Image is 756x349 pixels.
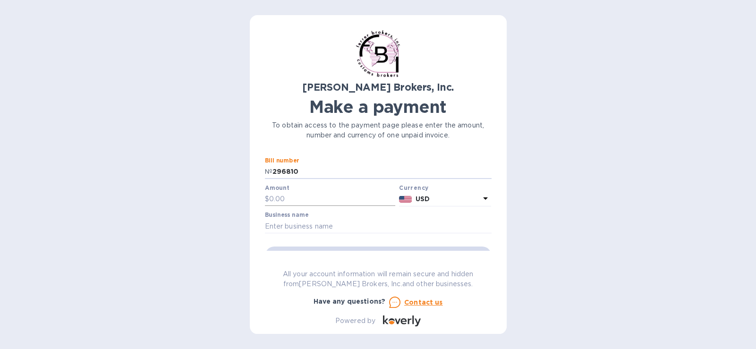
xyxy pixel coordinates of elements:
p: To obtain access to the payment page please enter the amount, number and currency of one unpaid i... [265,120,492,140]
p: $ [265,194,269,204]
label: Bill number [265,158,299,164]
p: All your account information will remain secure and hidden from [PERSON_NAME] Brokers, Inc. and o... [265,269,492,289]
b: [PERSON_NAME] Brokers, Inc. [302,81,454,93]
img: USD [399,196,412,203]
b: Currency [399,184,428,191]
label: Amount [265,185,289,191]
b: USD [416,195,430,203]
label: Business name [265,213,308,218]
p: Powered by [335,316,375,326]
u: Contact us [404,298,443,306]
input: Enter business name [265,219,492,233]
input: 0.00 [269,192,396,206]
b: Have any questions? [314,298,386,305]
p: № [265,167,272,177]
input: Enter bill number [272,165,492,179]
h1: Make a payment [265,97,492,117]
